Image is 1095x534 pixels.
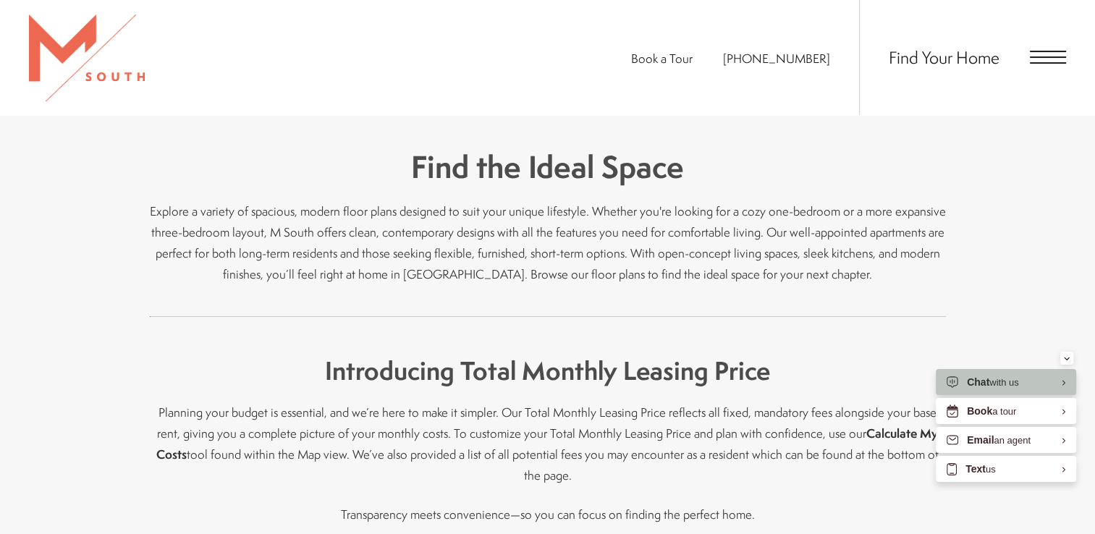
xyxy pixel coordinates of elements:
[889,46,999,69] a: Find Your Home
[29,14,145,101] img: MSouth
[631,50,693,67] a: Book a Tour
[156,425,938,462] strong: Calculate My Costs
[150,504,946,525] p: Transparency meets convenience—so you can focus on finding the perfect home.
[150,353,946,389] h4: Introducing Total Monthly Leasing Price
[150,200,946,284] p: Explore a variety of spacious, modern floor plans designed to suit your unique lifestyle. Whether...
[1030,51,1066,64] button: Open Menu
[723,50,830,67] a: Call Us at 813-570-8014
[150,402,946,486] p: Planning your budget is essential, and we’re here to make it simpler. Our Total Monthly Leasing P...
[723,50,830,67] span: [PHONE_NUMBER]
[150,145,946,189] h3: Find the Ideal Space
